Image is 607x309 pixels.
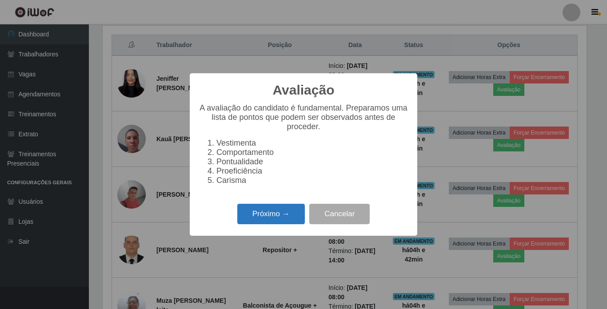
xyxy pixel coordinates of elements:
[199,103,408,131] p: A avaliação do candidato é fundamental. Preparamos uma lista de pontos que podem ser observados a...
[216,157,408,166] li: Pontualidade
[216,166,408,176] li: Proeficiência
[216,176,408,185] li: Carisma
[216,139,408,148] li: Vestimenta
[216,148,408,157] li: Comportamento
[309,204,370,225] button: Cancelar
[237,204,305,225] button: Próximo →
[273,82,335,98] h2: Avaliação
